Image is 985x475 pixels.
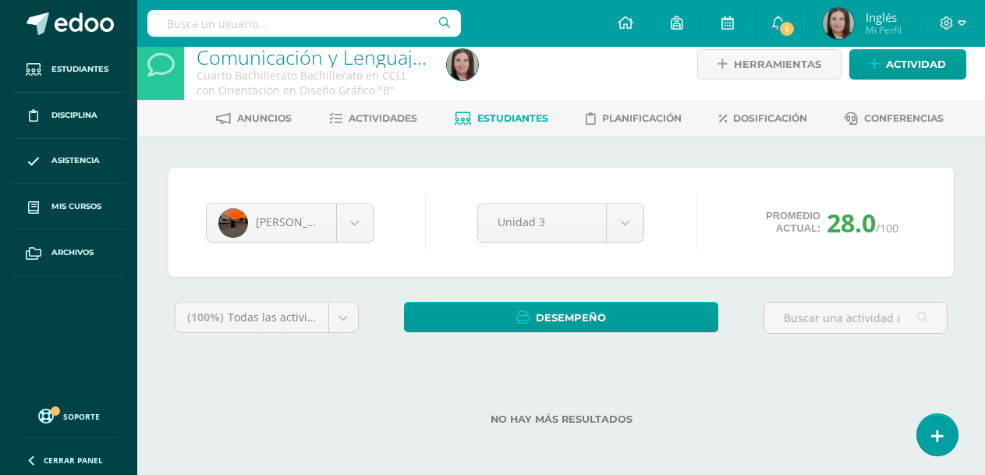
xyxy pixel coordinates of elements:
a: Conferencias [845,106,944,131]
div: Cuarto Bachillerato Bachillerato en CCLL con Orientación en Diseño Gráfico 'B' [197,68,428,97]
a: Soporte [19,405,119,426]
span: Mi Perfil [866,23,902,37]
span: /100 [876,221,898,236]
span: Asistencia [51,154,100,167]
a: Herramientas [697,49,842,80]
a: Estudiantes [12,47,125,93]
span: (100%) [187,310,224,324]
span: Disciplina [51,109,97,122]
a: (100%)Todas las actividades de esta unidad [175,303,358,332]
span: Desempeño [536,303,606,332]
a: Anuncios [216,106,292,131]
a: Archivos [12,230,125,276]
a: Actividades [329,106,417,131]
span: Actividades [349,112,417,124]
span: 28.0 [827,206,876,239]
span: [PERSON_NAME] [256,214,343,229]
a: Comunicación y Lenguaje L3 Inglés [197,44,507,70]
span: Inglés [866,9,902,25]
span: Dosificación [733,112,807,124]
a: Mis cursos [12,184,125,230]
img: e03ec1ec303510e8e6f60bf4728ca3bf.png [823,8,854,39]
span: Anuncios [237,112,292,124]
img: 21ba6f6f3f98f394e64422eb15c7feda.png [218,208,248,238]
span: Promedio actual: [766,210,820,235]
a: Desempeño [404,302,719,332]
a: Estudiantes [455,106,548,131]
span: 1 [778,20,795,37]
a: [PERSON_NAME] [207,204,374,242]
span: Soporte [63,411,100,422]
span: Herramientas [734,50,821,79]
a: Actividad [849,49,966,80]
span: Planificación [602,112,682,124]
input: Buscar una actividad aquí... [764,303,947,333]
span: Archivos [51,246,94,259]
label: No hay más resultados [168,413,954,425]
span: Actividad [886,50,946,79]
a: Planificación [586,106,682,131]
a: Disciplina [12,93,125,139]
span: Mis cursos [51,200,101,213]
a: Dosificación [719,106,807,131]
span: Todas las actividades de esta unidad [228,310,421,324]
span: Cerrar panel [44,455,103,466]
span: Unidad 3 [498,204,587,240]
a: Unidad 3 [478,204,644,242]
a: Asistencia [12,139,125,185]
img: e03ec1ec303510e8e6f60bf4728ca3bf.png [447,49,478,80]
span: Estudiantes [51,63,108,76]
input: Busca un usuario... [147,10,461,37]
span: Estudiantes [477,112,548,124]
h1: Comunicación y Lenguaje L3 Inglés [197,46,428,68]
span: Conferencias [864,112,944,124]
